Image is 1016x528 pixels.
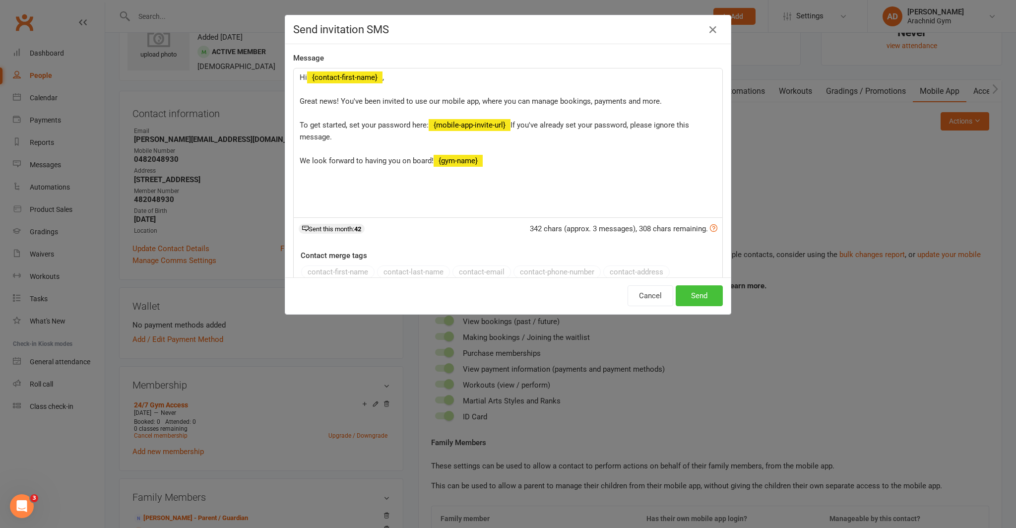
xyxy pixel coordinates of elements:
[301,250,367,262] label: Contact merge tags
[530,223,717,235] div: 342 chars (approx. 3 messages), 308 chars remaining.
[299,224,365,234] div: Sent this month:
[293,23,723,36] h4: Send invitation SMS
[354,225,361,233] strong: 42
[30,494,38,502] span: 3
[293,52,324,64] label: Message
[628,285,673,306] button: Cancel
[300,73,662,130] span: , Great news! You've been invited to use our mobile app, where you can manage bookings, payments ...
[705,22,721,38] button: Close
[10,494,34,518] iframe: Intercom live chat
[676,285,723,306] button: Send
[300,73,307,82] span: Hi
